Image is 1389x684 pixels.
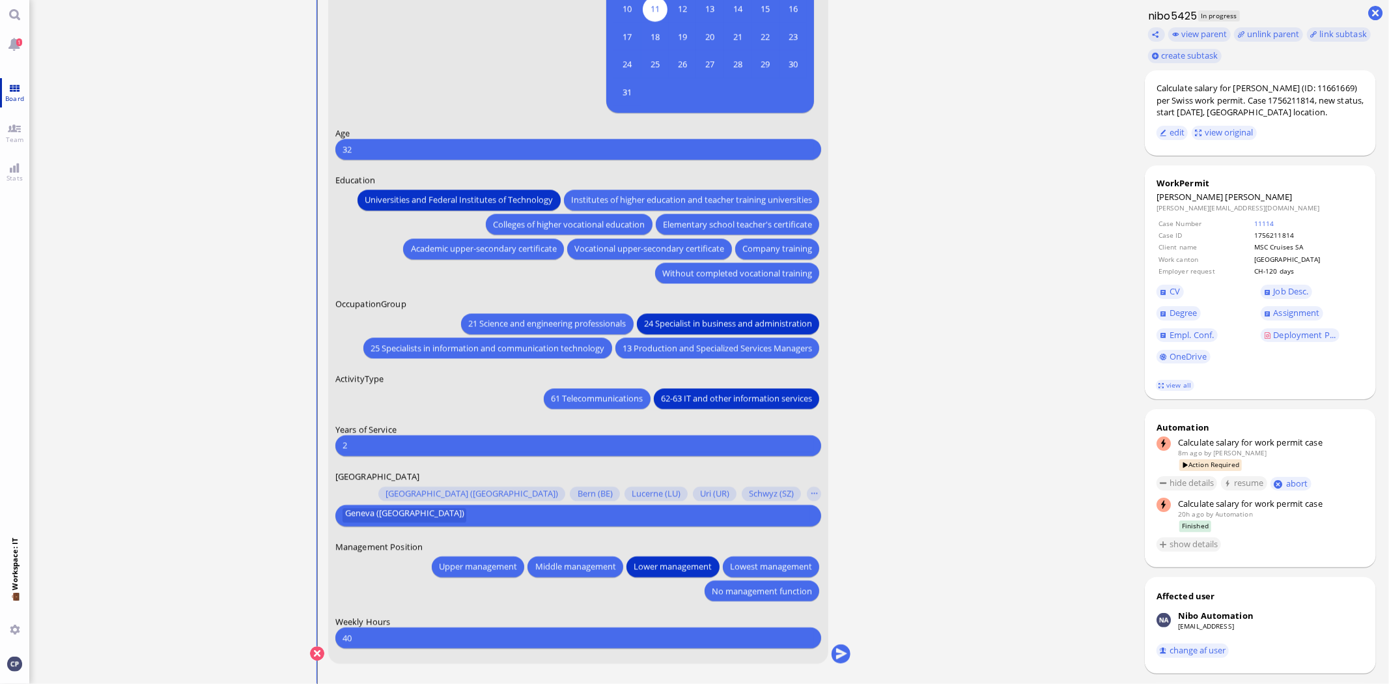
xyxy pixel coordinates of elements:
[1145,8,1198,23] h1: nibo5425
[2,94,27,103] span: Board
[468,317,626,330] span: 21 Science and engineering professionals
[632,489,680,499] span: Lucerne (LU)
[527,556,623,577] button: Middle management
[654,388,819,408] button: 62-63 IT and other information services
[365,193,553,207] span: Universities and Federal Institutes of Technology
[1170,307,1198,319] span: Degree
[712,584,812,597] span: No management function
[564,189,819,210] button: Institutes of higher education and teacher training universities
[335,541,423,552] span: Management Position
[1198,10,1240,21] span: In progress
[1168,27,1231,42] button: view parent
[1157,537,1222,552] button: show details
[725,24,750,49] span: 21
[613,78,641,105] button: May 31, 1993
[3,135,27,144] span: Team
[335,373,384,384] span: ActivityType
[16,38,22,46] span: 1
[1148,27,1165,42] button: Copy ticket nibo5425 link to clipboard
[1170,329,1214,341] span: Empl. Conf.
[1216,509,1253,519] span: automation@bluelakelegal.com
[1254,266,1363,276] td: CH-120 days
[1157,350,1211,364] a: OneDrive
[751,23,779,50] button: May 22, 1993
[1261,285,1313,299] a: Job Desc.
[669,23,696,50] button: May 19, 1993
[626,556,719,577] button: Lower management
[696,23,723,50] button: May 20, 1993
[696,50,723,78] button: May 27, 1993
[725,51,750,76] span: 28
[613,23,641,50] button: May 17, 1993
[1157,177,1364,189] div: WorkPermit
[535,560,615,573] span: Middle management
[7,657,21,671] img: You
[1226,191,1293,203] span: [PERSON_NAME]
[570,487,619,501] button: Bern (BE)
[335,174,375,186] span: Education
[10,590,20,620] span: 💼 Workspace: IT
[1156,380,1194,391] a: view all
[574,242,724,255] span: Vocational upper-secondary certificate
[343,508,466,522] button: Geneva ([GEOGRAPHIC_DATA])
[335,616,391,627] span: Weekly Hours
[1158,230,1252,240] td: Case ID
[641,23,668,50] button: May 18, 1993
[779,50,806,78] button: May 30, 1993
[1157,644,1229,658] button: change af user
[431,556,524,577] button: Upper management
[1158,254,1252,264] td: Work canton
[363,337,611,358] button: 25 Specialists in information and communication technology
[571,193,812,207] span: Institutes of higher education and teacher training universities
[1270,477,1312,491] button: abort
[641,50,668,78] button: May 25, 1993
[371,341,604,354] span: 25 Specialists in information and communication technology
[1254,219,1274,228] a: 11114
[1206,509,1213,519] span: by
[1254,254,1363,264] td: [GEOGRAPHIC_DATA]
[780,24,805,49] span: 23
[335,127,350,139] span: Age
[615,24,639,49] span: 17
[642,24,667,49] span: 18
[3,173,26,182] span: Stats
[1234,27,1303,42] button: unlink parent
[1261,306,1324,321] a: Assignment
[644,317,812,330] span: 24 Specialist in business and administration
[544,388,650,408] button: 61 Telecommunications
[1157,285,1184,299] a: CV
[634,560,712,573] span: Lower management
[1214,448,1267,457] span: jakob.wendel@bluelakelegal.com
[410,242,556,255] span: Academic upper-secondary certificate
[493,217,645,231] span: Colleges of higher vocational education
[378,487,565,501] button: [GEOGRAPHIC_DATA] ([GEOGRAPHIC_DATA])
[1157,126,1188,140] button: edit
[742,242,812,255] span: Company training
[723,23,751,50] button: May 21, 1993
[723,50,751,78] button: May 28, 1993
[623,341,812,354] span: 13 Production and Specialized Services Managers
[335,423,397,435] span: Years of Service
[751,50,779,78] button: May 29, 1993
[551,392,643,405] span: 61 Telecommunications
[1157,476,1218,491] button: hide details
[1320,28,1368,40] span: link subtask
[1178,621,1234,631] a: [EMAIL_ADDRESS]
[663,217,812,231] span: Elementary school teacher's certificate
[1157,328,1218,343] a: Empl. Conf.
[1157,306,1201,321] a: Degree
[693,487,737,501] button: Uri (UR)
[344,508,464,522] span: Geneva ([GEOGRAPHIC_DATA])
[1254,242,1363,252] td: MSC Cruises SA
[705,580,819,601] button: No management function
[1274,329,1336,341] span: Deployment P...
[1178,509,1204,519] span: 20h ago
[310,646,324,661] button: Cancel
[697,24,722,49] span: 20
[1157,421,1364,433] div: Automation
[1170,285,1180,297] span: CV
[1179,459,1242,470] span: Action Required
[723,556,819,577] button: Lowest management
[567,238,731,259] button: Vocational upper-secondary certificate
[335,470,419,481] span: [GEOGRAPHIC_DATA]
